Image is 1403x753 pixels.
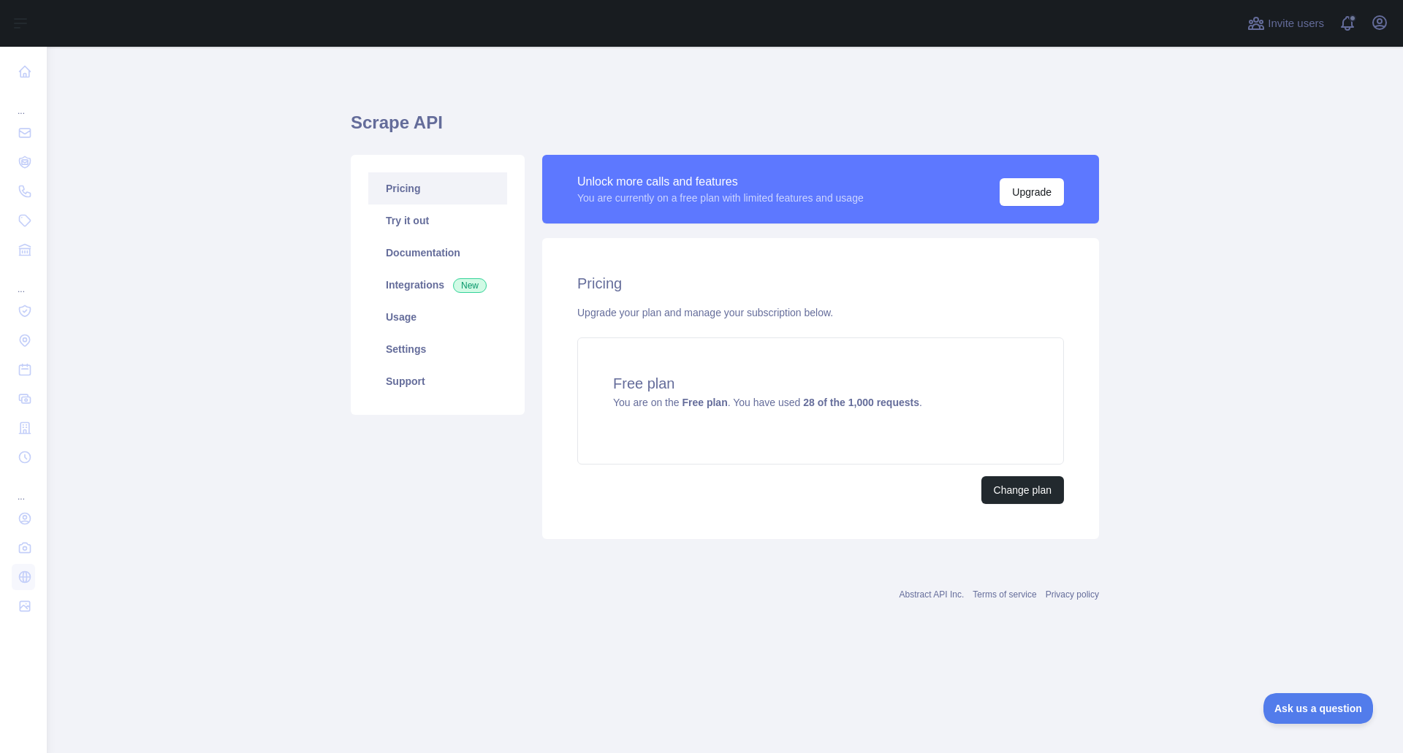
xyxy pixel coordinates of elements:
a: Try it out [368,205,507,237]
h2: Pricing [577,273,1064,294]
div: ... [12,88,35,117]
span: Invite users [1268,15,1324,32]
a: Terms of service [973,589,1036,600]
a: Settings [368,333,507,365]
div: Upgrade your plan and manage your subscription below. [577,305,1064,320]
h4: Free plan [613,373,1028,394]
button: Upgrade [1000,178,1064,206]
a: Privacy policy [1046,589,1099,600]
button: Invite users [1244,12,1327,35]
button: Change plan [981,476,1064,504]
a: Integrations New [368,269,507,301]
h1: Scrape API [351,111,1099,146]
div: ... [12,473,35,502]
strong: 28 of the 1,000 requests [803,397,919,408]
div: Unlock more calls and features [577,173,864,191]
iframe: Toggle Customer Support [1263,693,1374,724]
span: You are on the . You have used . [613,397,922,408]
strong: Free plan [682,397,727,408]
a: Support [368,365,507,397]
a: Pricing [368,172,507,205]
a: Abstract API Inc. [900,589,965,600]
a: Documentation [368,237,507,269]
div: ... [12,266,35,295]
a: Usage [368,301,507,333]
div: You are currently on a free plan with limited features and usage [577,191,864,205]
span: New [453,278,487,293]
